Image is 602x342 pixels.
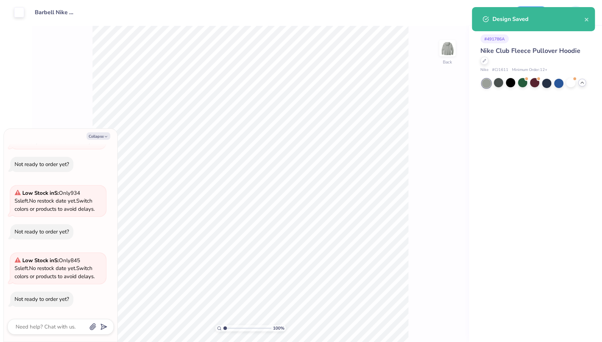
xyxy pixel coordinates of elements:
div: Not ready to order yet? [15,296,69,303]
span: Only 845 Ss left. Switch colors or products to avoid delays. [15,257,95,280]
div: Design Saved [492,15,584,23]
div: Not ready to order yet? [15,228,69,235]
input: Untitled Design [29,5,82,20]
button: Collapse [87,132,110,140]
span: Only 934 Ss left. Switch colors or products to avoid delays. [15,122,95,145]
strong: Low Stock in S : [22,257,59,264]
span: 100 % [273,325,284,331]
button: close [584,15,589,23]
div: Not ready to order yet? [15,161,69,168]
span: Only 934 Ss left. Switch colors or products to avoid delays. [15,189,95,213]
span: No restock date yet. [29,265,76,272]
span: No restock date yet. [29,197,76,204]
strong: Low Stock in S : [22,189,59,197]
